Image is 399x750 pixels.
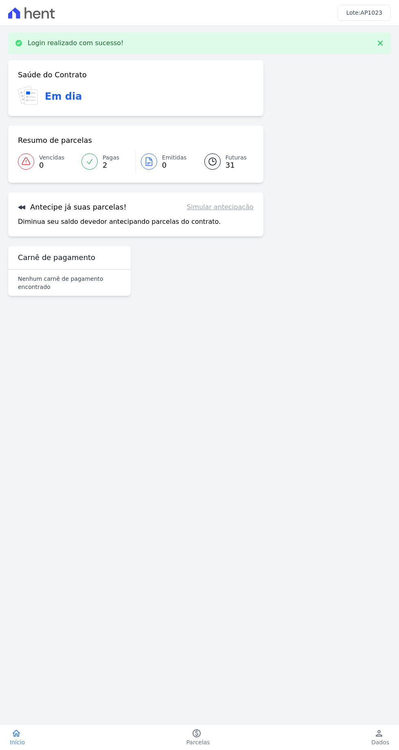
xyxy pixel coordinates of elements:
i: person [374,728,384,738]
h3: Saúde do Contrato [18,70,87,80]
h3: Resumo de parcelas [18,136,92,145]
a: Vencidas 0 [18,150,77,173]
a: Futuras 31 [195,150,254,173]
a: Emitidas 0 [136,150,195,173]
i: paid [192,728,202,738]
span: Início [10,738,25,746]
p: Diminua seu saldo devedor antecipando parcelas do contrato. [18,217,221,227]
a: personDados [362,728,399,746]
span: 31 [226,162,247,168]
span: 0 [39,162,64,168]
a: paidParcelas [177,728,220,746]
a: Simular antecipação [187,202,254,212]
span: 2 [103,162,119,168]
a: Pagas 2 [77,150,136,173]
h3: Carnê de pagamento [18,253,95,262]
h3: Antecipe já suas parcelas! [18,202,127,212]
span: 0 [162,162,187,168]
span: Parcelas [186,738,210,746]
span: Futuras [226,153,247,162]
p: Nenhum carnê de pagamento encontrado [18,275,121,291]
span: Emitidas [162,153,187,162]
i: home [11,728,21,738]
p: Login realizado com sucesso! [28,39,124,47]
span: Pagas [103,153,119,162]
span: Vencidas [39,153,64,162]
span: AP1023 [360,9,382,16]
span: Dados [371,738,389,746]
h3: Lote: [346,9,382,17]
h3: Em dia [45,89,82,104]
